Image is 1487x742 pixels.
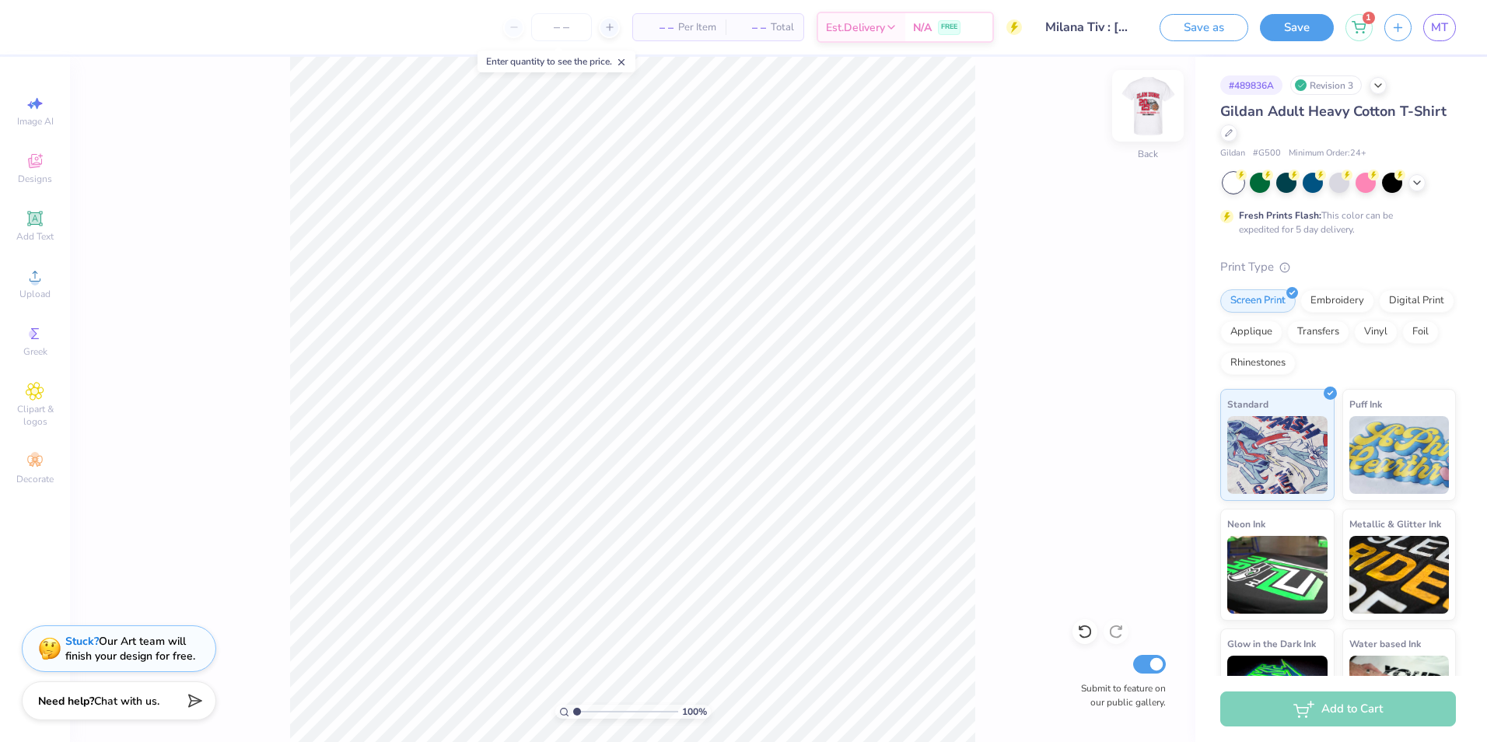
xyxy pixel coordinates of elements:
[1349,656,1450,733] img: Water based Ink
[1354,320,1398,344] div: Vinyl
[65,634,99,649] strong: Stuck?
[1138,147,1158,161] div: Back
[1287,320,1349,344] div: Transfers
[1300,289,1374,313] div: Embroidery
[1227,396,1268,412] span: Standard
[1349,516,1441,532] span: Metallic & Glitter Ink
[1220,289,1296,313] div: Screen Print
[1239,208,1430,236] div: This color can be expedited for 5 day delivery.
[1220,320,1282,344] div: Applique
[771,19,794,36] span: Total
[642,19,674,36] span: – –
[941,22,957,33] span: FREE
[8,403,62,428] span: Clipart & logos
[1289,147,1366,160] span: Minimum Order: 24 +
[1349,416,1450,494] img: Puff Ink
[1402,320,1439,344] div: Foil
[682,705,707,719] span: 100 %
[1253,147,1281,160] span: # G500
[23,345,47,358] span: Greek
[94,694,159,709] span: Chat with us.
[1160,14,1248,41] button: Save as
[1220,258,1456,276] div: Print Type
[1227,416,1328,494] img: Standard
[38,694,94,709] strong: Need help?
[1117,75,1179,137] img: Back
[17,115,54,128] span: Image AI
[531,13,592,41] input: – –
[1220,102,1447,121] span: Gildan Adult Heavy Cotton T-Shirt
[16,473,54,485] span: Decorate
[1379,289,1454,313] div: Digital Print
[1349,635,1421,652] span: Water based Ink
[1423,14,1456,41] a: MT
[1220,75,1282,95] div: # 489836A
[19,288,51,300] span: Upload
[1227,536,1328,614] img: Neon Ink
[1363,12,1375,24] span: 1
[1431,19,1448,37] span: MT
[1227,635,1316,652] span: Glow in the Dark Ink
[1227,516,1265,532] span: Neon Ink
[1349,536,1450,614] img: Metallic & Glitter Ink
[1220,352,1296,375] div: Rhinestones
[18,173,52,185] span: Designs
[826,19,885,36] span: Est. Delivery
[1239,209,1321,222] strong: Fresh Prints Flash:
[1349,396,1382,412] span: Puff Ink
[478,51,635,72] div: Enter quantity to see the price.
[913,19,932,36] span: N/A
[678,19,716,36] span: Per Item
[1220,147,1245,160] span: Gildan
[1290,75,1362,95] div: Revision 3
[16,230,54,243] span: Add Text
[1072,681,1166,709] label: Submit to feature on our public gallery.
[1034,12,1148,43] input: Untitled Design
[735,19,766,36] span: – –
[1227,656,1328,733] img: Glow in the Dark Ink
[1260,14,1334,41] button: Save
[65,634,195,663] div: Our Art team will finish your design for free.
